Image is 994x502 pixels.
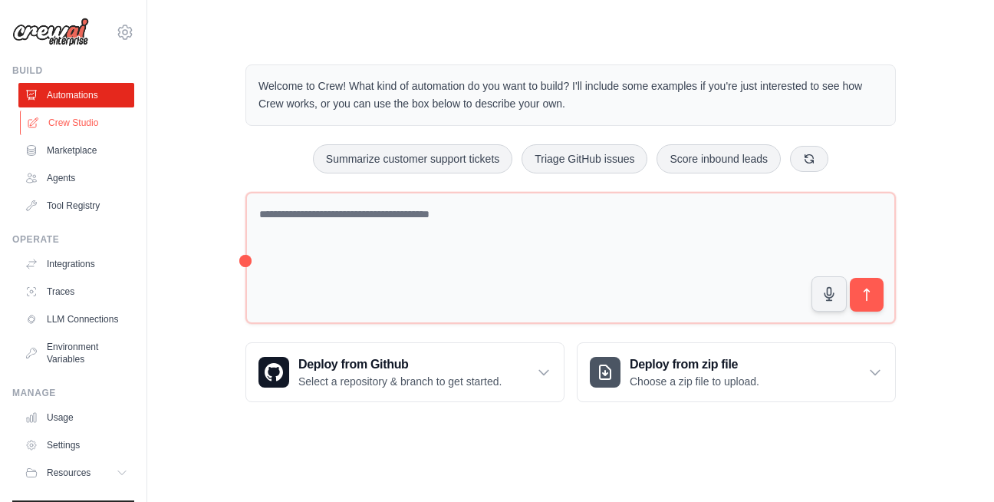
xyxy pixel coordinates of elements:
[657,144,781,173] button: Score inbound leads
[18,461,134,485] button: Resources
[630,355,759,374] h3: Deploy from zip file
[12,387,134,399] div: Manage
[18,166,134,190] a: Agents
[18,138,134,163] a: Marketplace
[18,433,134,457] a: Settings
[12,64,134,77] div: Build
[18,405,134,430] a: Usage
[18,335,134,372] a: Environment Variables
[18,279,134,304] a: Traces
[47,467,91,479] span: Resources
[313,144,512,173] button: Summarize customer support tickets
[12,18,89,47] img: Logo
[18,307,134,332] a: LLM Connections
[522,144,647,173] button: Triage GitHub issues
[258,78,883,113] p: Welcome to Crew! What kind of automation do you want to build? I'll include some examples if you'...
[18,83,134,107] a: Automations
[18,252,134,276] a: Integrations
[20,111,136,135] a: Crew Studio
[298,355,502,374] h3: Deploy from Github
[12,233,134,246] div: Operate
[630,374,759,389] p: Choose a zip file to upload.
[18,193,134,218] a: Tool Registry
[298,374,502,389] p: Select a repository & branch to get started.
